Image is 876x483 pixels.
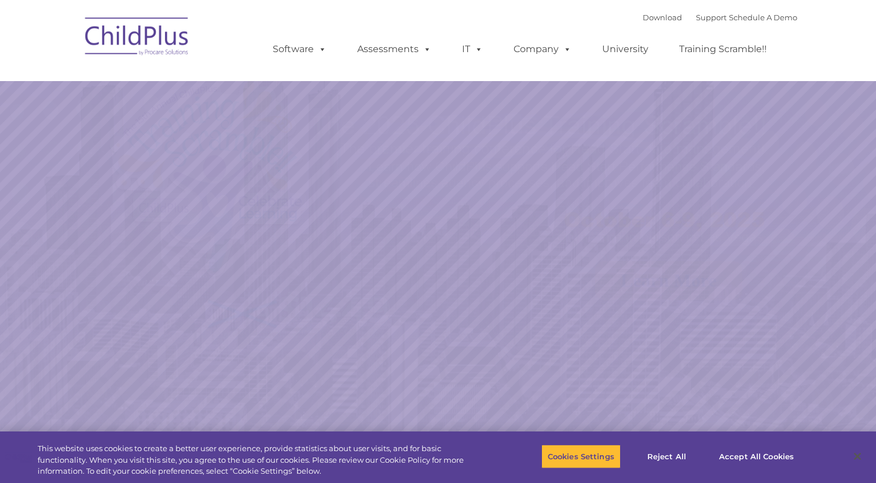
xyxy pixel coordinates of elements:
button: Cookies Settings [541,444,621,469]
a: Software [261,38,338,61]
a: Training Scramble!! [668,38,778,61]
a: Company [502,38,583,61]
a: Download [643,13,682,22]
a: Assessments [346,38,443,61]
a: IT [450,38,494,61]
a: Schedule A Demo [729,13,797,22]
a: Learn More [595,261,742,300]
button: Reject All [631,444,703,469]
a: University [591,38,660,61]
button: Accept All Cookies [713,444,800,469]
img: ChildPlus by Procare Solutions [79,9,195,67]
font: | [643,13,797,22]
button: Close [845,444,870,469]
a: Support [696,13,727,22]
div: This website uses cookies to create a better user experience, provide statistics about user visit... [38,443,482,477]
